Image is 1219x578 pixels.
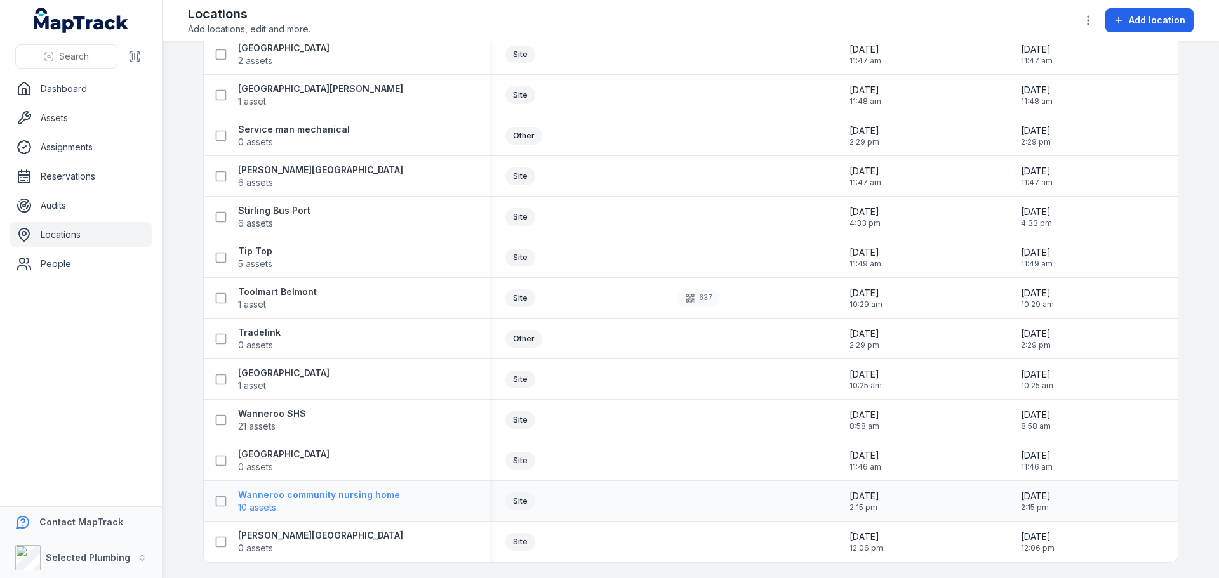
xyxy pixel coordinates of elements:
[1021,124,1051,137] span: [DATE]
[1021,502,1051,513] span: 2:15 pm
[1021,165,1053,178] span: [DATE]
[849,43,881,66] time: 1/14/2025, 11:47:05 AM
[1021,449,1053,472] time: 1/14/2025, 11:46:57 AM
[849,502,879,513] span: 2:15 pm
[1021,56,1053,66] span: 11:47 am
[849,206,881,218] span: [DATE]
[849,449,881,472] time: 1/14/2025, 11:46:57 AM
[677,289,721,307] div: 637
[849,409,879,421] span: [DATE]
[849,449,881,462] span: [DATE]
[238,176,273,189] span: 6 assets
[505,411,535,429] div: Site
[849,368,882,381] span: [DATE]
[1021,409,1051,431] time: 4/14/2025, 8:58:38 AM
[849,530,883,543] span: [DATE]
[188,23,310,36] span: Add locations, edit and more.
[1021,43,1053,66] time: 1/14/2025, 11:47:05 AM
[238,529,403,555] a: [PERSON_NAME][GEOGRAPHIC_DATA]0 assets
[849,287,883,310] time: 9/2/2025, 10:29:50 AM
[1129,14,1185,27] span: Add location
[238,407,306,420] strong: Wanneroo SHS
[1021,165,1053,188] time: 1/14/2025, 11:47:43 AM
[849,287,883,299] span: [DATE]
[238,95,266,108] span: 1 asset
[1021,530,1055,543] span: [DATE]
[849,421,879,431] span: 8:58 am
[849,530,883,553] time: 5/15/2025, 12:06:36 PM
[1021,218,1052,228] span: 4:33 pm
[15,44,117,69] button: Search
[1021,543,1055,553] span: 12:06 pm
[505,86,535,104] div: Site
[1021,462,1053,472] span: 11:46 am
[46,552,130,563] strong: Selected Plumbing
[1021,381,1053,391] span: 10:25 am
[849,462,881,472] span: 11:46 am
[1021,287,1054,310] time: 9/2/2025, 10:29:50 AM
[1021,206,1052,228] time: 7/14/2025, 4:33:15 PM
[238,542,273,555] span: 0 assets
[1021,84,1053,96] span: [DATE]
[10,222,152,247] a: Locations
[238,286,317,311] a: Toolmart Belmont1 asset
[1021,246,1053,259] span: [DATE]
[505,533,535,551] div: Site
[188,5,310,23] h2: Locations
[238,164,403,189] a: [PERSON_NAME][GEOGRAPHIC_DATA]6 assets
[505,492,535,510] div: Site
[1021,490,1051,513] time: 5/12/2025, 2:15:43 PM
[1021,287,1054,299] span: [DATE]
[1021,299,1054,310] span: 10:29 am
[1021,530,1055,553] time: 5/15/2025, 12:06:36 PM
[849,327,879,340] span: [DATE]
[238,339,273,351] span: 0 assets
[238,326,281,351] a: Tradelink0 assets
[849,490,879,502] span: [DATE]
[238,245,272,270] a: Tip Top5 assets
[238,123,350,148] a: Service man mechanical0 assets
[1105,8,1194,32] button: Add location
[849,409,879,431] time: 4/14/2025, 8:58:38 AM
[505,208,535,226] div: Site
[34,8,129,33] a: MapTrack
[1021,178,1053,188] span: 11:47 am
[10,105,152,131] a: Assets
[238,136,273,148] span: 0 assets
[1021,84,1053,107] time: 1/14/2025, 11:48:16 AM
[849,56,881,66] span: 11:47 am
[505,127,542,145] div: Other
[1021,409,1051,421] span: [DATE]
[849,165,881,188] time: 1/14/2025, 11:47:43 AM
[1021,421,1051,431] span: 8:58 am
[238,217,273,230] span: 6 assets
[238,286,317,298] strong: Toolmart Belmont
[238,245,272,258] strong: Tip Top
[849,368,882,391] time: 5/8/2025, 10:25:58 AM
[238,42,330,55] strong: [GEOGRAPHIC_DATA]
[849,96,881,107] span: 11:48 am
[1021,43,1053,56] span: [DATE]
[238,42,330,67] a: [GEOGRAPHIC_DATA]2 assets
[238,204,310,217] strong: Stirling Bus Port
[849,327,879,350] time: 3/31/2025, 2:29:41 PM
[1021,368,1053,381] span: [DATE]
[1021,327,1051,340] span: [DATE]
[1021,246,1053,269] time: 1/14/2025, 11:49:09 AM
[238,298,266,311] span: 1 asset
[238,501,276,514] span: 10 assets
[849,340,879,350] span: 2:29 pm
[1021,137,1051,147] span: 2:29 pm
[849,43,881,56] span: [DATE]
[238,326,281,339] strong: Tradelink
[505,330,542,348] div: Other
[238,367,330,379] strong: [GEOGRAPHIC_DATA]
[505,371,535,388] div: Site
[505,249,535,266] div: Site
[238,367,330,392] a: [GEOGRAPHIC_DATA]1 asset
[505,289,535,307] div: Site
[1021,206,1052,218] span: [DATE]
[849,84,881,96] span: [DATE]
[849,206,881,228] time: 7/14/2025, 4:33:15 PM
[238,164,403,176] strong: [PERSON_NAME][GEOGRAPHIC_DATA]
